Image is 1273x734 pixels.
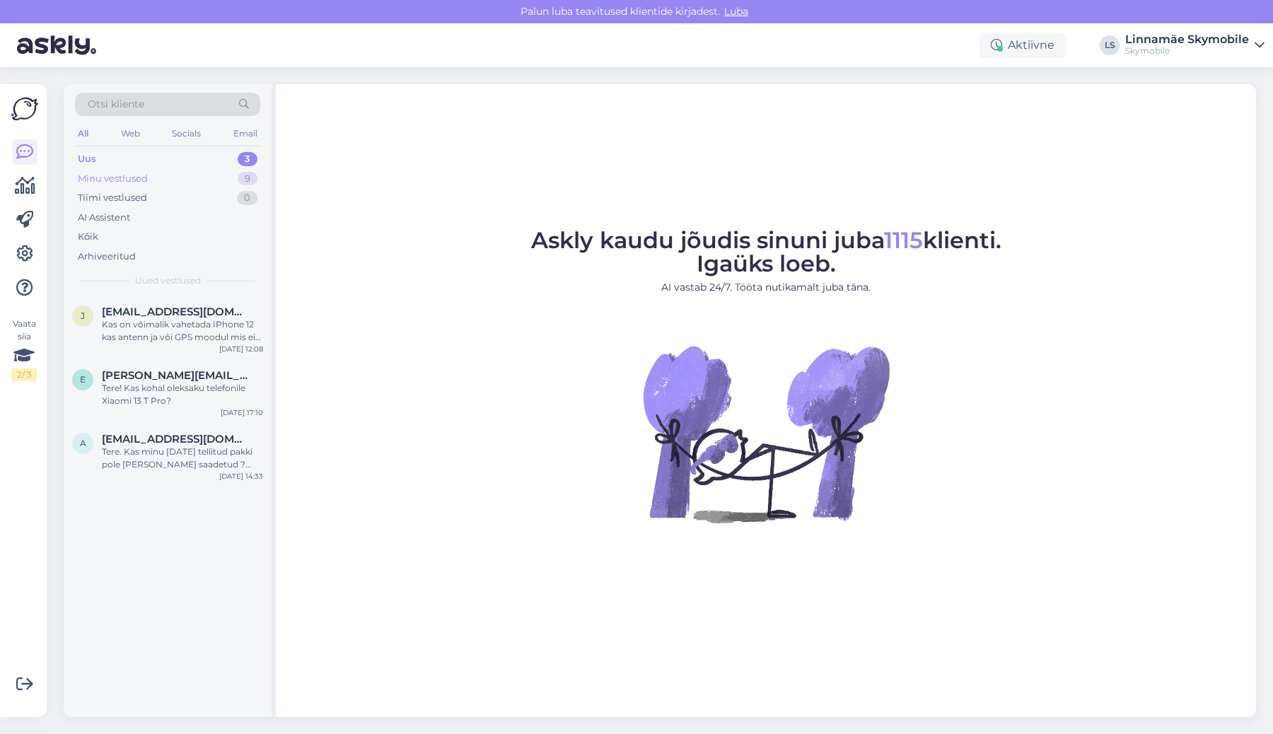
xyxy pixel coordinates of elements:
div: Skymobile [1125,45,1249,57]
span: Uued vestlused [135,274,201,287]
div: Tiimi vestlused [78,191,147,205]
div: 0 [237,191,257,205]
div: 9 [238,172,257,186]
p: AI vastab 24/7. Tööta nutikamalt juba täna. [531,280,1001,295]
span: Askly kaudu jõudis sinuni juba klienti. Igaüks loeb. [531,226,1001,277]
div: Web [118,124,143,143]
div: All [75,124,91,143]
div: Email [231,124,260,143]
div: Tere. Kas minu [DATE] tellitud pakki pole [PERSON_NAME] saadetud ? Tellimus #2892 [PERSON_NAME][G... [102,445,263,471]
span: Luba [720,5,752,18]
div: 2 / 3 [11,368,37,381]
div: LS [1100,35,1120,55]
span: a [80,438,86,448]
div: Minu vestlused [78,172,148,186]
span: argo.valdna@gmail.com [102,433,249,445]
div: Kas on võimalik vahetada IPhone 12 kas antenn ja või GPS moodul mis ei tööta? [102,318,263,344]
div: [DATE] 17:10 [221,407,263,418]
div: AI Assistent [78,211,130,225]
span: jaak@bltehnika.ee [102,305,249,318]
div: Socials [169,124,204,143]
div: Arhiveeritud [78,250,136,264]
div: 3 [238,152,257,166]
div: Kõik [78,230,98,244]
span: 1115 [884,226,923,254]
div: Linnamäe Skymobile [1125,34,1249,45]
div: [DATE] 12:08 [219,344,263,354]
span: e.kekkonen@atlasbaltic.net [102,369,249,382]
a: Linnamäe SkymobileSkymobile [1125,34,1265,57]
div: [DATE] 14:33 [219,471,263,482]
div: Aktiivne [980,33,1066,58]
span: Otsi kliente [88,97,144,112]
img: Askly Logo [11,95,38,122]
div: Tere! Kas kohal oleksaku telefonile Xiaomi 13 T Pro? [102,382,263,407]
span: e [80,374,86,385]
div: Uus [78,152,96,166]
div: Vaata siia [11,318,37,381]
span: j [81,310,85,321]
img: No Chat active [639,306,893,561]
